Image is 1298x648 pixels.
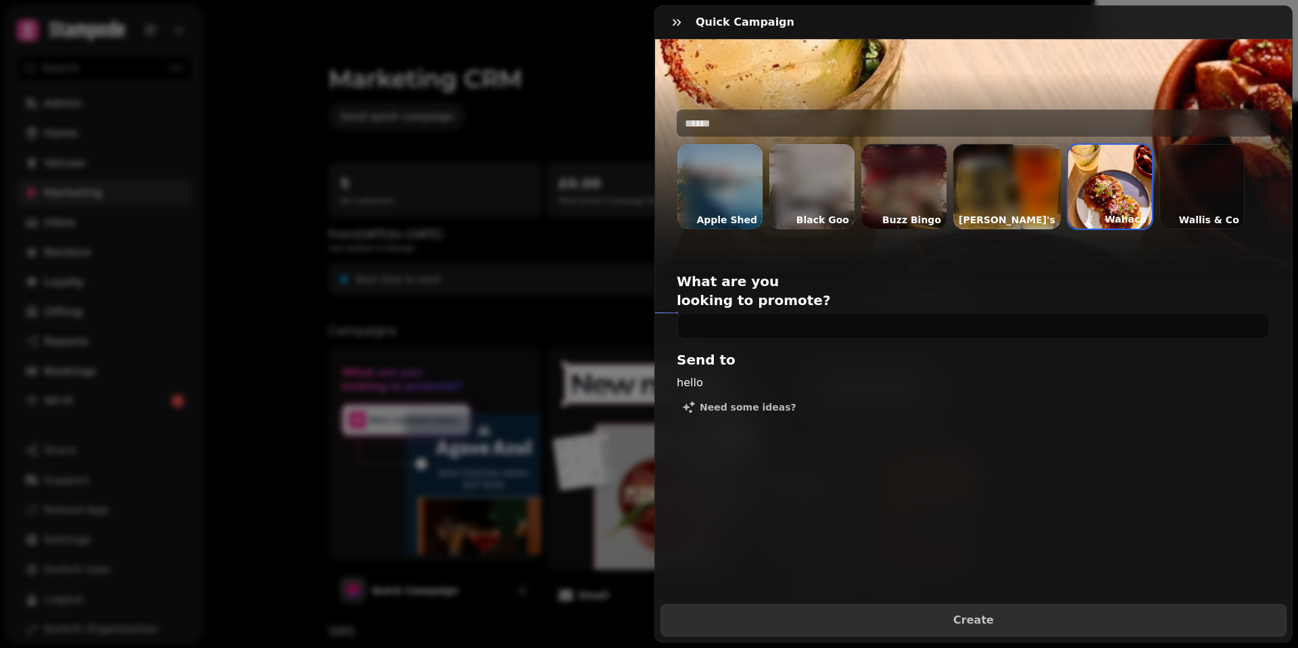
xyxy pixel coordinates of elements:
[877,210,946,229] p: Buzz Bingo
[769,143,855,230] div: Black Goo
[1174,210,1245,229] p: Wallis & Co
[671,396,807,418] button: Need some ideas?
[677,350,936,369] h2: Send to
[1068,145,1152,229] img: aHR0cHM6Ly9maWxlcy5zdGFtcGVkZS5haS83ZWViN2UyZC02M2Q1LTQ4NWItYTQ2Zi1kYmJiMTk0Njg4MmQvbWVkaWEvZmVkZ...
[1099,210,1152,229] p: Wahaca
[660,604,1287,637] button: Create
[791,210,855,229] p: Black Goo
[1067,143,1153,230] div: Wahaca
[691,210,763,229] p: Apple Shed
[677,615,1270,626] span: Create
[696,14,800,30] h3: Quick Campaign
[677,143,763,230] div: Apple Shed
[953,210,1061,229] p: [PERSON_NAME]'s
[953,143,1061,230] div: [PERSON_NAME]'s
[700,402,796,412] span: Need some ideas?
[1159,143,1245,230] div: Wallis & Co
[677,375,1270,391] div: hello
[677,272,936,310] h2: What are you looking to promote?
[861,143,947,230] div: Buzz Bingo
